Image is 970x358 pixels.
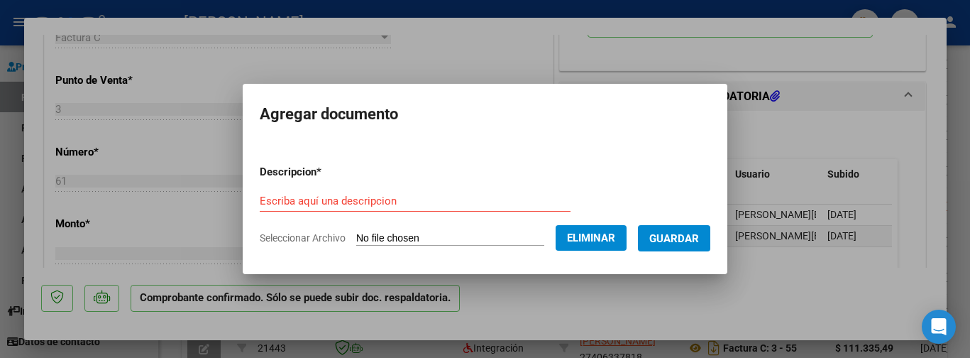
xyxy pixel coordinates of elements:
button: Eliminar [556,225,627,251]
span: Guardar [649,232,699,245]
button: Guardar [638,225,710,251]
p: Descripcion [260,164,395,180]
span: Seleccionar Archivo [260,232,346,244]
span: Eliminar [567,232,615,244]
div: Open Intercom Messenger [922,310,956,344]
h2: Agregar documento [260,101,710,128]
